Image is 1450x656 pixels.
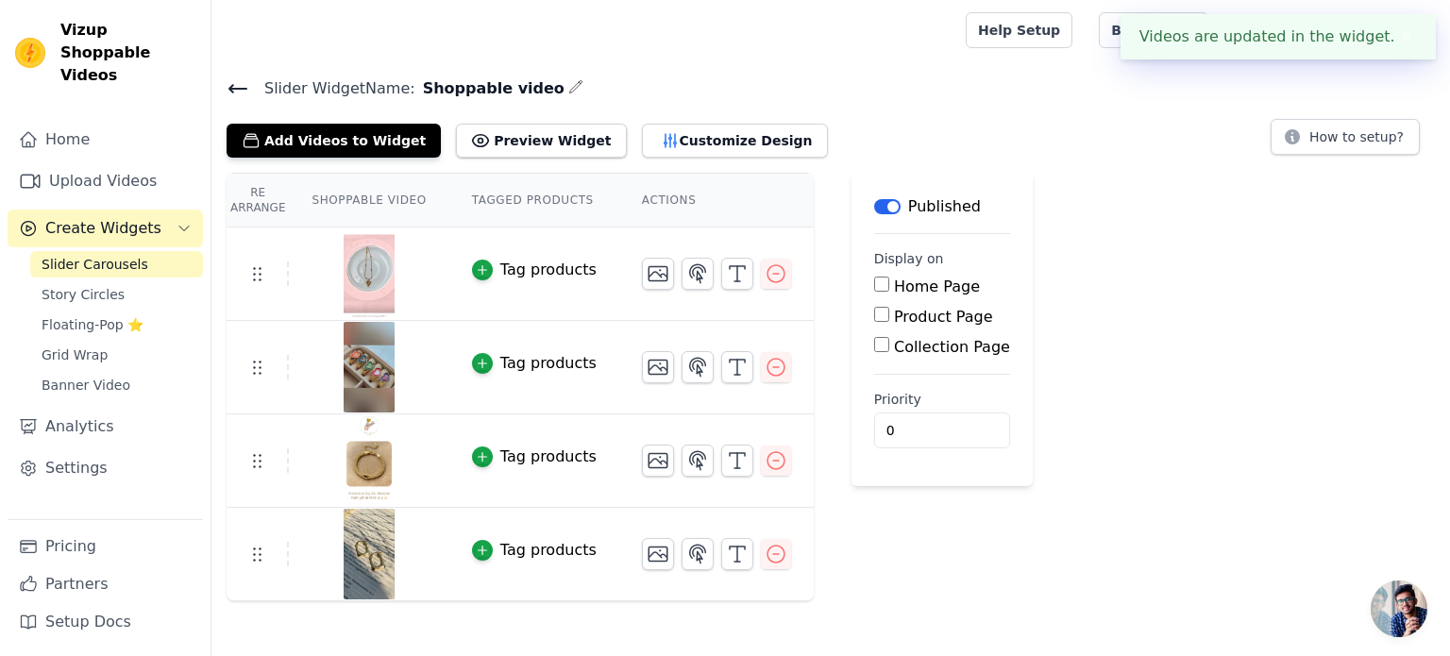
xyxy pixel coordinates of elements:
[642,258,674,290] button: Change Thumbnail
[343,322,396,412] img: reel-preview-1d11bt-dw.myshopify.com-3727306571656639100_74040450477.jpeg
[472,352,597,375] button: Tag products
[415,77,565,100] span: Shoppable video
[472,259,597,281] button: Tag products
[568,76,583,101] div: Edit Name
[1271,132,1420,150] a: How to setup?
[8,449,203,487] a: Settings
[456,124,626,158] button: Preview Widget
[60,19,195,87] span: Vizup Shoppable Videos
[500,539,597,562] div: Tag products
[472,446,597,468] button: Tag products
[1371,580,1427,637] div: Open chat
[908,195,981,218] p: Published
[289,174,448,227] th: Shoppable Video
[874,390,1010,409] label: Priority
[8,162,203,200] a: Upload Videos
[472,539,597,562] button: Tag products
[227,124,441,158] button: Add Videos to Widget
[1395,25,1417,48] button: Close
[8,121,203,159] a: Home
[8,210,203,247] button: Create Widgets
[227,174,289,227] th: Re Arrange
[894,278,980,295] label: Home Page
[966,12,1072,48] a: Help Setup
[894,338,1010,356] label: Collection Page
[500,259,597,281] div: Tag products
[343,228,396,319] img: reel-preview-1d11bt-dw.myshopify.com-3650480740757982903_74040450477.jpeg
[8,408,203,446] a: Analytics
[15,38,45,68] img: Vizup
[42,255,148,274] span: Slider Carousels
[1223,13,1435,47] button: V Vaari Jaawan Accessories
[343,509,396,599] img: reel-preview-1d11bt-dw.myshopify.com-3720669767050359606_74040450477.jpeg
[642,538,674,570] button: Change Thumbnail
[249,77,415,100] span: Slider Widget Name:
[8,528,203,565] a: Pricing
[449,174,619,227] th: Tagged Products
[42,285,125,304] span: Story Circles
[30,251,203,278] a: Slider Carousels
[45,217,161,240] span: Create Widgets
[30,281,203,308] a: Story Circles
[30,311,203,338] a: Floating-Pop ⭐
[642,445,674,477] button: Change Thumbnail
[894,308,993,326] label: Product Page
[8,603,203,641] a: Setup Docs
[1099,12,1207,48] a: Book Demo
[1271,119,1420,155] button: How to setup?
[30,372,203,398] a: Banner Video
[500,446,597,468] div: Tag products
[500,352,597,375] div: Tag products
[42,376,130,395] span: Banner Video
[1121,14,1436,59] div: Videos are updated in the widget.
[42,345,108,364] span: Grid Wrap
[874,249,944,268] legend: Display on
[8,565,203,603] a: Partners
[343,415,396,506] img: reel-preview-1d11bt-dw.myshopify.com-3686124090643111200_74040450477.jpeg
[42,315,143,334] span: Floating-Pop ⭐
[642,351,674,383] button: Change Thumbnail
[642,124,828,158] button: Customize Design
[30,342,203,368] a: Grid Wrap
[619,174,814,227] th: Actions
[1254,13,1435,47] p: Vaari Jaawan Accessories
